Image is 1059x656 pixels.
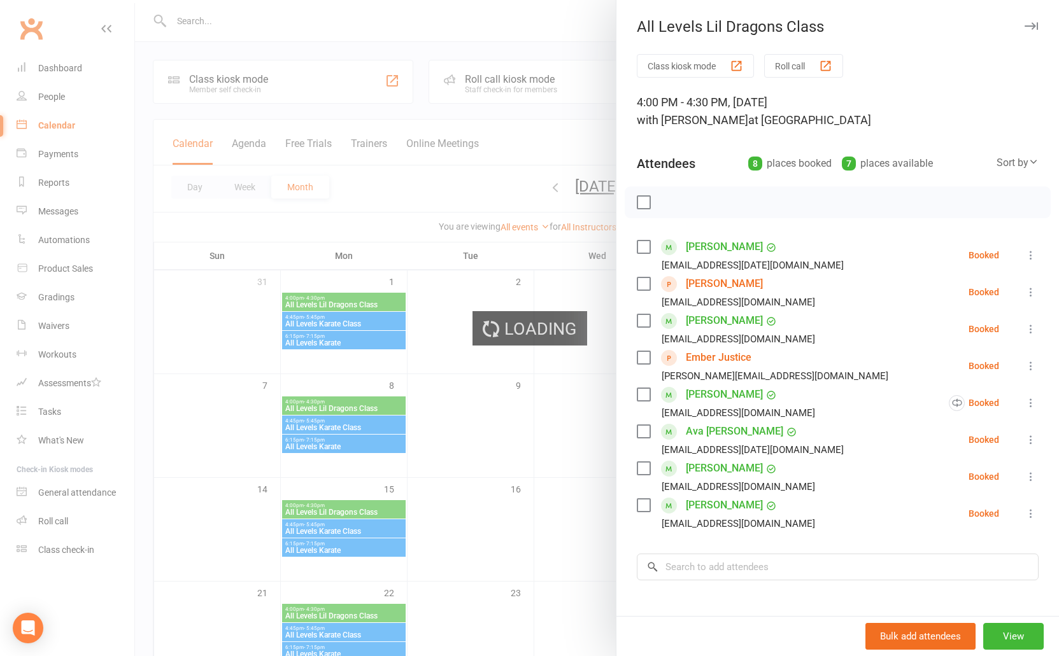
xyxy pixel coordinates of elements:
[748,157,762,171] div: 8
[748,155,832,172] div: places booked
[662,331,815,347] div: [EMAIL_ADDRESS][DOMAIN_NAME]
[748,113,871,127] span: at [GEOGRAPHIC_DATA]
[616,18,1059,36] div: All Levels Lil Dragons Class
[662,294,815,311] div: [EMAIL_ADDRESS][DOMAIN_NAME]
[662,368,888,384] div: [PERSON_NAME][EMAIL_ADDRESS][DOMAIN_NAME]
[662,405,815,421] div: [EMAIL_ADDRESS][DOMAIN_NAME]
[969,361,999,370] div: Booked
[662,478,815,495] div: [EMAIL_ADDRESS][DOMAIN_NAME]
[686,384,763,405] a: [PERSON_NAME]
[662,515,815,532] div: [EMAIL_ADDRESS][DOMAIN_NAME]
[662,442,844,458] div: [EMAIL_ADDRESS][DATE][DOMAIN_NAME]
[969,325,999,333] div: Booked
[949,395,999,411] div: Booked
[637,113,748,127] span: with [PERSON_NAME]
[637,554,1039,580] input: Search to add attendees
[637,155,695,172] div: Attendees
[686,237,763,257] a: [PERSON_NAME]
[969,435,999,444] div: Booked
[13,613,43,643] div: Open Intercom Messenger
[865,623,976,650] button: Bulk add attendees
[662,257,844,274] div: [EMAIL_ADDRESS][DATE][DOMAIN_NAME]
[686,495,763,515] a: [PERSON_NAME]
[637,54,754,78] button: Class kiosk mode
[686,421,783,442] a: Ava [PERSON_NAME]
[997,155,1039,171] div: Sort by
[842,157,856,171] div: 7
[983,623,1044,650] button: View
[637,94,1039,129] div: 4:00 PM - 4:30 PM, [DATE]
[686,274,763,294] a: [PERSON_NAME]
[764,54,843,78] button: Roll call
[969,251,999,260] div: Booked
[686,311,763,331] a: [PERSON_NAME]
[637,615,671,632] div: Notes
[842,155,933,172] div: places available
[969,288,999,297] div: Booked
[969,509,999,518] div: Booked
[686,347,751,368] a: Ember Justice
[969,472,999,481] div: Booked
[686,458,763,478] a: [PERSON_NAME]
